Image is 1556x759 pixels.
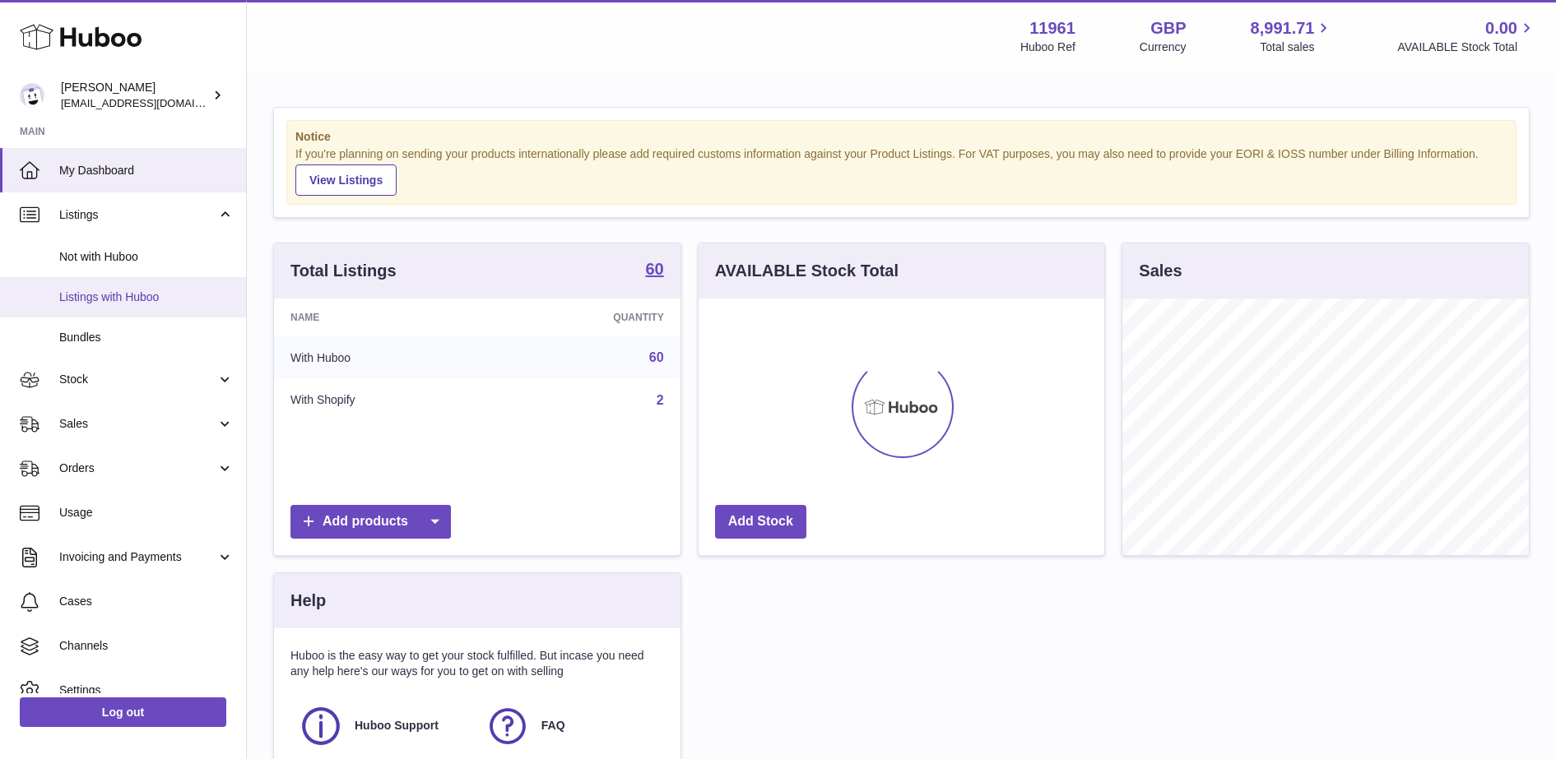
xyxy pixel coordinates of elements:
span: Orders [59,460,216,476]
a: Huboo Support [299,704,469,748]
a: FAQ [485,704,656,748]
span: FAQ [541,718,565,734]
span: Invoicing and Payments [59,549,216,565]
a: Add Stock [715,505,806,539]
span: [EMAIL_ADDRESS][DOMAIN_NAME] [61,96,242,109]
span: Settings [59,683,234,698]
div: Huboo Ref [1020,39,1075,55]
div: Currency [1140,39,1187,55]
span: Sales [59,416,216,432]
span: Not with Huboo [59,249,234,265]
span: AVAILABLE Stock Total [1397,39,1536,55]
strong: 60 [645,261,663,277]
span: Channels [59,638,234,654]
span: My Dashboard [59,163,234,178]
a: 2 [657,393,664,407]
strong: GBP [1150,17,1186,39]
p: Huboo is the easy way to get your stock fulfilled. But incase you need any help here's our ways f... [290,648,664,679]
span: Listings [59,207,216,223]
th: Quantity [493,299,680,336]
td: With Huboo [274,336,493,379]
a: Add products [290,505,451,539]
img: internalAdmin-11961@internal.huboo.com [20,83,44,108]
a: 60 [649,350,664,364]
a: Log out [20,697,226,727]
span: 8,991.71 [1251,17,1315,39]
span: 0.00 [1485,17,1517,39]
div: If you're planning on sending your products internationally please add required customs informati... [295,146,1507,196]
span: Cases [59,594,234,609]
span: Stock [59,372,216,387]
span: Bundles [59,330,234,345]
h3: Sales [1139,260,1182,282]
h3: AVAILABLE Stock Total [715,260,899,282]
div: [PERSON_NAME] [61,80,209,111]
strong: Notice [295,129,1507,145]
a: 0.00 AVAILABLE Stock Total [1397,17,1536,55]
h3: Help [290,590,326,612]
span: Huboo Support [355,718,439,734]
span: Total sales [1260,39,1333,55]
span: Listings with Huboo [59,289,234,305]
a: View Listings [295,164,397,196]
span: Usage [59,505,234,521]
th: Name [274,299,493,336]
a: 8,991.71 Total sales [1251,17,1334,55]
strong: 11961 [1029,17,1075,39]
h3: Total Listings [290,260,397,282]
a: 60 [645,261,663,280]
td: With Shopify [274,379,493,422]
